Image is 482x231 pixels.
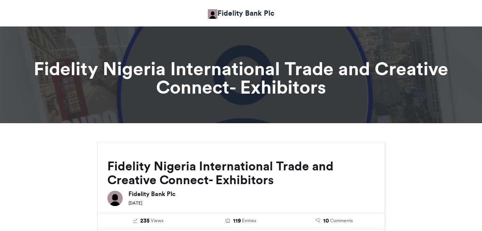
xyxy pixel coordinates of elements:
img: Fidelity Bank [208,9,217,19]
span: 10 [323,217,329,225]
h2: Fidelity Nigeria International Trade and Creative Connect- Exhibitors [107,159,375,187]
small: [DATE] [128,200,142,206]
span: Views [151,217,163,224]
h1: Fidelity Nigeria International Trade and Creative Connect- Exhibitors [28,59,454,96]
a: 235 Views [107,217,189,225]
span: 235 [140,217,150,225]
a: 119 Entries [200,217,282,225]
a: 10 Comments [293,217,375,225]
a: Fidelity Bank Plc [208,8,275,19]
span: 119 [233,217,241,225]
span: Entries [242,217,256,224]
span: Comments [330,217,353,224]
img: Fidelity Bank Plc [107,191,123,206]
h6: Fidelity Bank Plc [128,191,375,197]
